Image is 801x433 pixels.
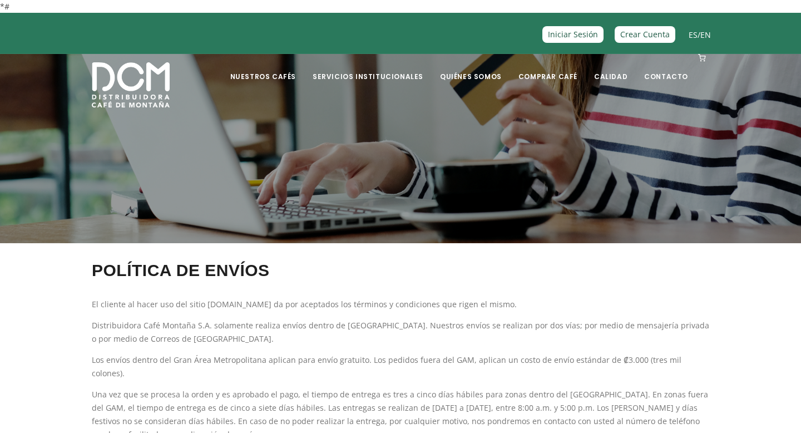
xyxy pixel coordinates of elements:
a: Nuestros Cafés [224,55,303,81]
p: Distribuidora Café Montaña S.A. solamente realiza envíos dentro de [GEOGRAPHIC_DATA]. Nuestros en... [92,319,709,346]
p: Los envíos dentro del Gran Área Metropolitana aplican para envío gratuito. Los pedidos fuera del ... [92,353,709,380]
a: ES [689,29,698,40]
a: Iniciar Sesión [542,26,604,42]
a: Calidad [587,55,634,81]
a: Crear Cuenta [615,26,675,42]
a: Servicios Institucionales [306,55,430,81]
h3: Política de Envíos [92,241,709,291]
span: / [689,28,711,41]
a: Contacto [637,55,695,81]
a: Quiénes Somos [433,55,508,81]
a: EN [700,29,711,40]
a: Comprar Café [512,55,584,81]
p: El cliente al hacer uso del sitio [DOMAIN_NAME] da por aceptados los términos y condiciones que r... [92,298,709,311]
